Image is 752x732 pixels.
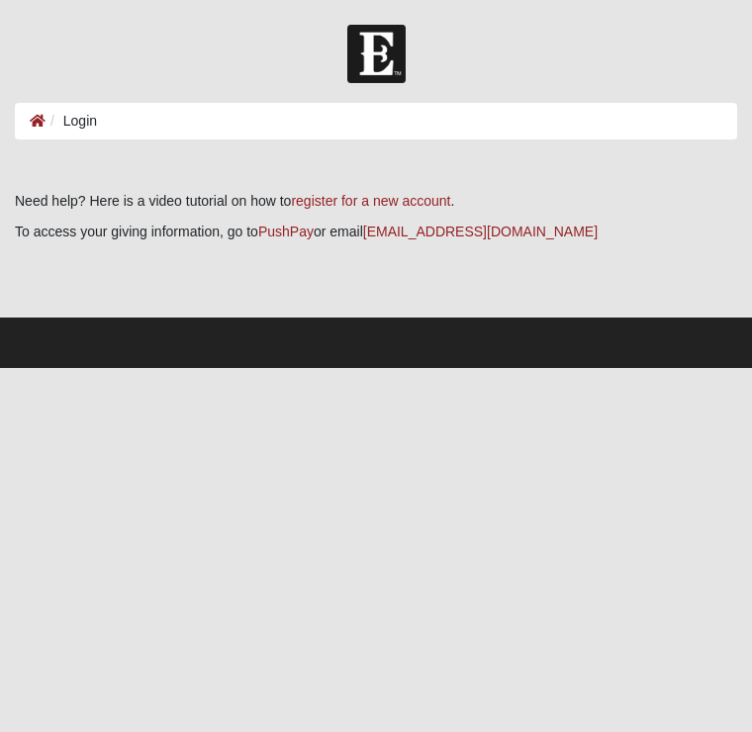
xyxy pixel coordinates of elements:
p: To access your giving information, go to or email [15,222,737,242]
a: PushPay [258,224,314,239]
li: Login [46,111,97,132]
a: [EMAIL_ADDRESS][DOMAIN_NAME] [363,224,598,239]
img: Church of Eleven22 Logo [347,25,406,83]
a: register for a new account [291,193,450,209]
p: Need help? Here is a video tutorial on how to . [15,191,737,212]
